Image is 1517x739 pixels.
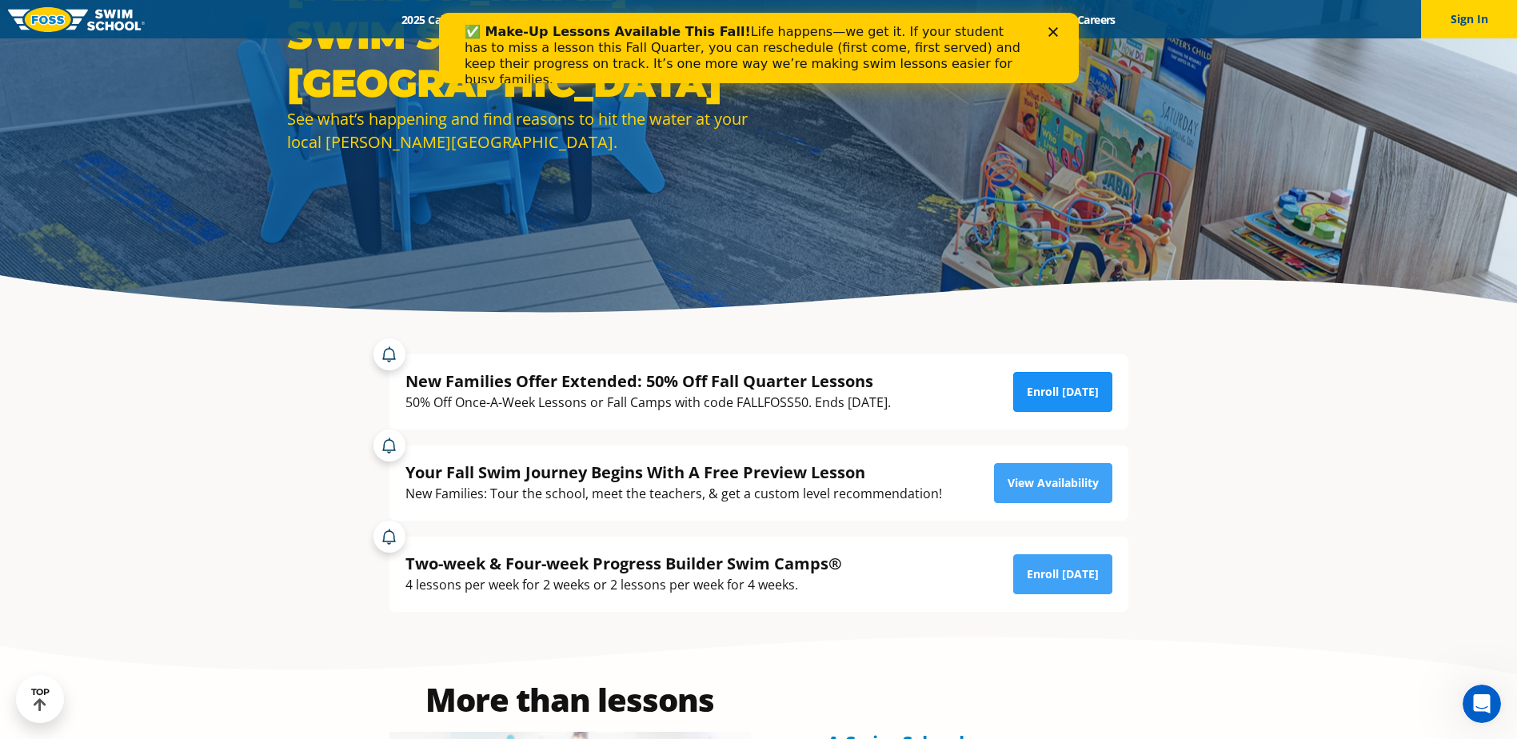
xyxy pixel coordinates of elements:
[405,461,942,483] div: Your Fall Swim Journey Begins With A Free Preview Lesson
[1063,12,1129,27] a: Careers
[388,12,488,27] a: 2025 Calendar
[405,483,942,505] div: New Families: Tour the school, meet the teachers, & get a custom level recommendation!
[695,12,844,27] a: About [PERSON_NAME]
[31,687,50,712] div: TOP
[994,463,1112,503] a: View Availability
[405,574,842,596] div: 4 lessons per week for 2 weeks or 2 lessons per week for 4 weeks.
[488,12,555,27] a: Schools
[1463,685,1501,723] iframe: Intercom live chat
[439,13,1079,83] iframe: Intercom live chat banner
[1013,372,1112,412] a: Enroll [DATE]
[8,7,145,32] img: FOSS Swim School Logo
[1012,12,1063,27] a: Blog
[1013,554,1112,594] a: Enroll [DATE]
[26,11,312,26] b: ✅ Make-Up Lessons Available This Fall!
[26,11,589,75] div: Life happens—we get it. If your student has to miss a lesson this Fall Quarter, you can reschedul...
[405,392,891,413] div: 50% Off Once-A-Week Lessons or Fall Camps with code FALLFOSS50. Ends [DATE].
[389,684,751,716] h2: More than lessons
[405,370,891,392] div: New Families Offer Extended: 50% Off Fall Quarter Lessons
[555,12,695,27] a: Swim Path® Program
[405,553,842,574] div: Two-week & Four-week Progress Builder Swim Camps®
[844,12,1013,27] a: Swim Like [PERSON_NAME]
[609,14,625,24] div: Close
[287,107,751,154] div: See what’s happening and find reasons to hit the water at your local [PERSON_NAME][GEOGRAPHIC_DATA].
